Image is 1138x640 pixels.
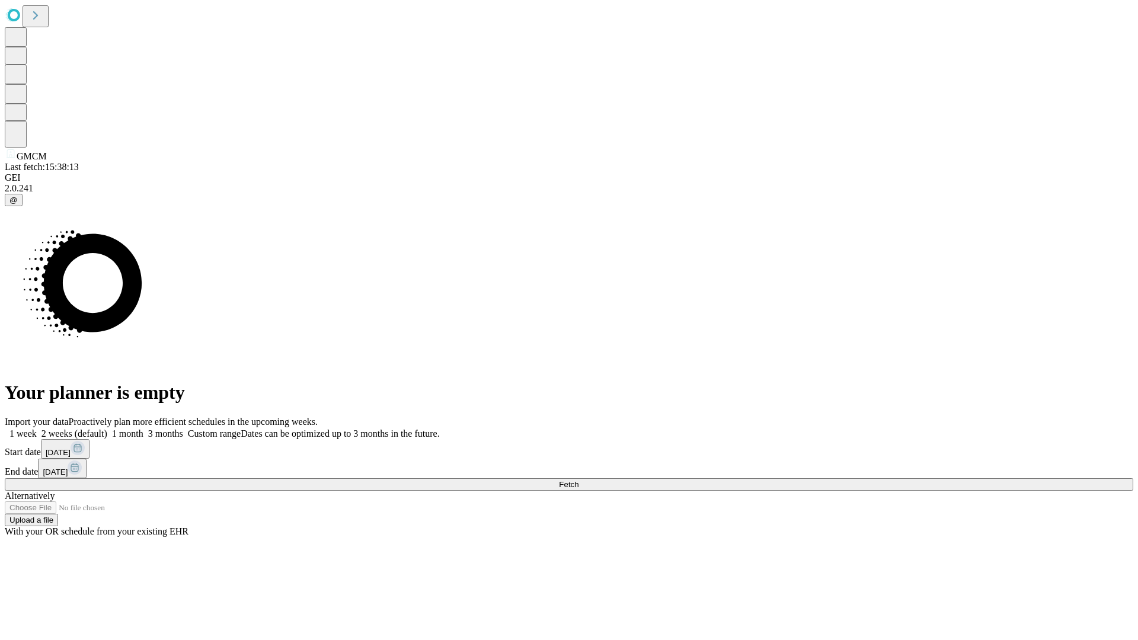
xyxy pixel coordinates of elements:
[5,514,58,526] button: Upload a file
[559,480,578,489] span: Fetch
[148,428,183,439] span: 3 months
[9,428,37,439] span: 1 week
[5,459,1133,478] div: End date
[43,468,68,476] span: [DATE]
[69,417,318,427] span: Proactively plan more efficient schedules in the upcoming weeks.
[9,196,18,204] span: @
[41,428,107,439] span: 2 weeks (default)
[5,478,1133,491] button: Fetch
[5,162,79,172] span: Last fetch: 15:38:13
[5,194,23,206] button: @
[5,172,1133,183] div: GEI
[46,448,71,457] span: [DATE]
[5,183,1133,194] div: 2.0.241
[41,439,89,459] button: [DATE]
[5,526,188,536] span: With your OR schedule from your existing EHR
[38,459,87,478] button: [DATE]
[17,151,47,161] span: GMCM
[5,382,1133,404] h1: Your planner is empty
[5,439,1133,459] div: Start date
[5,491,55,501] span: Alternatively
[241,428,439,439] span: Dates can be optimized up to 3 months in the future.
[112,428,143,439] span: 1 month
[188,428,241,439] span: Custom range
[5,417,69,427] span: Import your data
